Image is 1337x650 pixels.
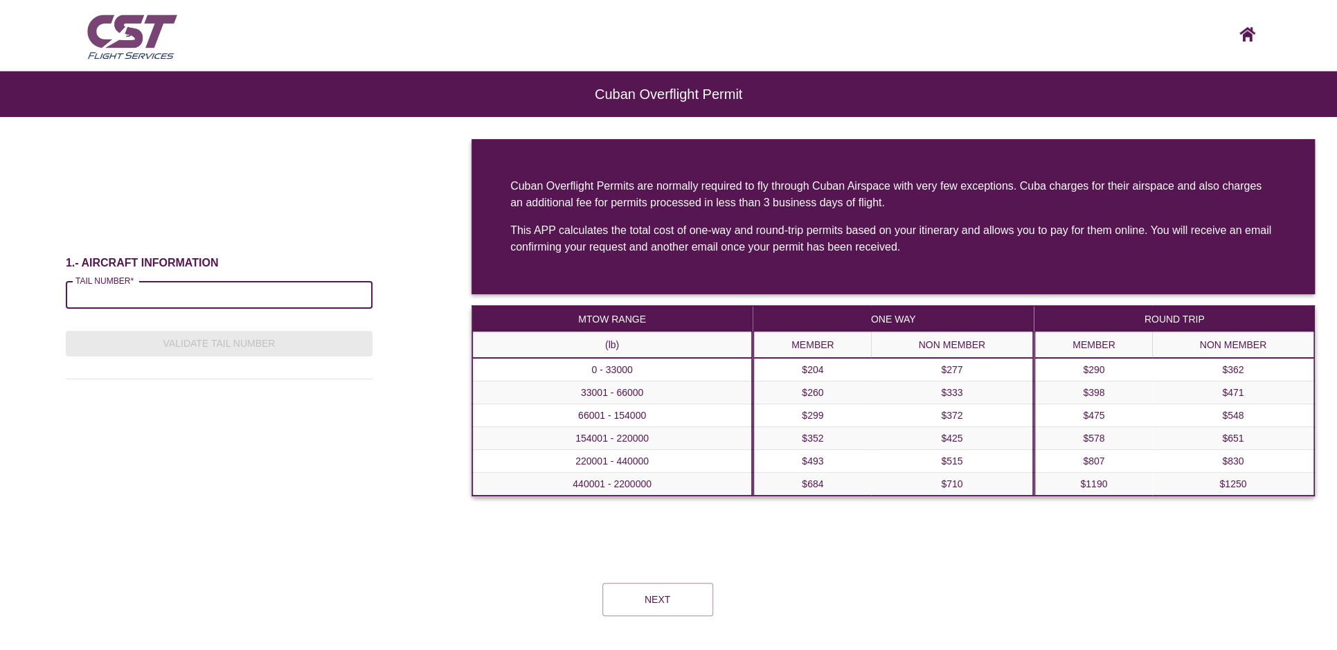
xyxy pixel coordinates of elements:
[66,256,373,270] h6: 1.- AIRCRAFT INFORMATION
[753,358,871,381] td: $204
[472,427,752,450] th: 154001 - 220000
[1034,450,1152,473] td: $807
[1152,450,1314,473] td: $830
[871,358,1033,381] td: $277
[871,450,1033,473] td: $515
[871,427,1033,450] td: $425
[871,381,1033,404] td: $333
[472,404,752,427] th: 66001 - 154000
[1152,332,1314,359] th: NON MEMBER
[602,583,713,616] button: Next
[1034,473,1152,496] td: $1190
[1034,306,1314,332] th: ROUND TRIP
[472,450,752,473] th: 220001 - 440000
[472,306,752,332] th: MTOW RANGE
[1152,473,1314,496] td: $1250
[753,450,871,473] td: $493
[472,473,752,496] th: 440001 - 2200000
[753,427,871,450] td: $352
[472,358,752,381] th: 0 - 33000
[753,305,1034,496] table: a dense table
[1152,358,1314,381] td: $362
[1239,27,1255,42] img: CST logo, click here to go home screen
[1034,404,1152,427] td: $475
[1034,305,1315,496] table: a dense table
[1152,404,1314,427] td: $548
[1152,381,1314,404] td: $471
[472,305,753,496] table: a dense table
[84,9,180,63] img: CST Flight Services logo
[472,332,752,359] th: (lb)
[510,222,1276,255] div: This APP calculates the total cost of one-way and round-trip permits based on your itinerary and ...
[753,381,871,404] td: $260
[871,473,1033,496] td: $710
[753,332,871,359] th: MEMBER
[753,404,871,427] td: $299
[1152,427,1314,450] td: $651
[753,473,871,496] td: $684
[55,93,1282,95] h6: Cuban Overflight Permit
[75,275,134,287] label: TAIL NUMBER*
[871,332,1033,359] th: NON MEMBER
[753,306,1033,332] th: ONE WAY
[510,178,1276,211] div: Cuban Overflight Permits are normally required to fly through Cuban Airspace with very few except...
[1034,358,1152,381] td: $290
[1034,332,1152,359] th: MEMBER
[1034,381,1152,404] td: $398
[472,381,752,404] th: 33001 - 66000
[1034,427,1152,450] td: $578
[871,404,1033,427] td: $372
